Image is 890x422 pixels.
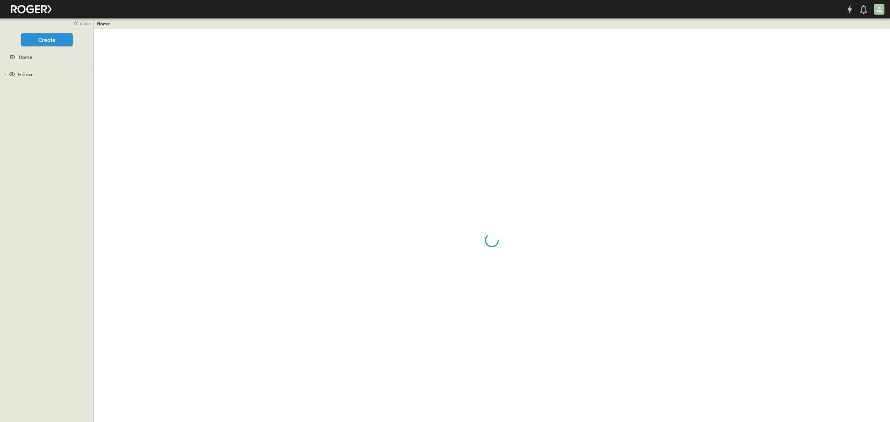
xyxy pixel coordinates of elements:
span: Home [19,54,32,60]
span: Hidden [18,71,34,78]
button: close [70,18,92,28]
button: Create [21,33,73,46]
a: Home [97,20,110,27]
span: close [80,20,91,27]
nav: breadcrumbs [97,20,114,27]
a: Home [1,52,91,62]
